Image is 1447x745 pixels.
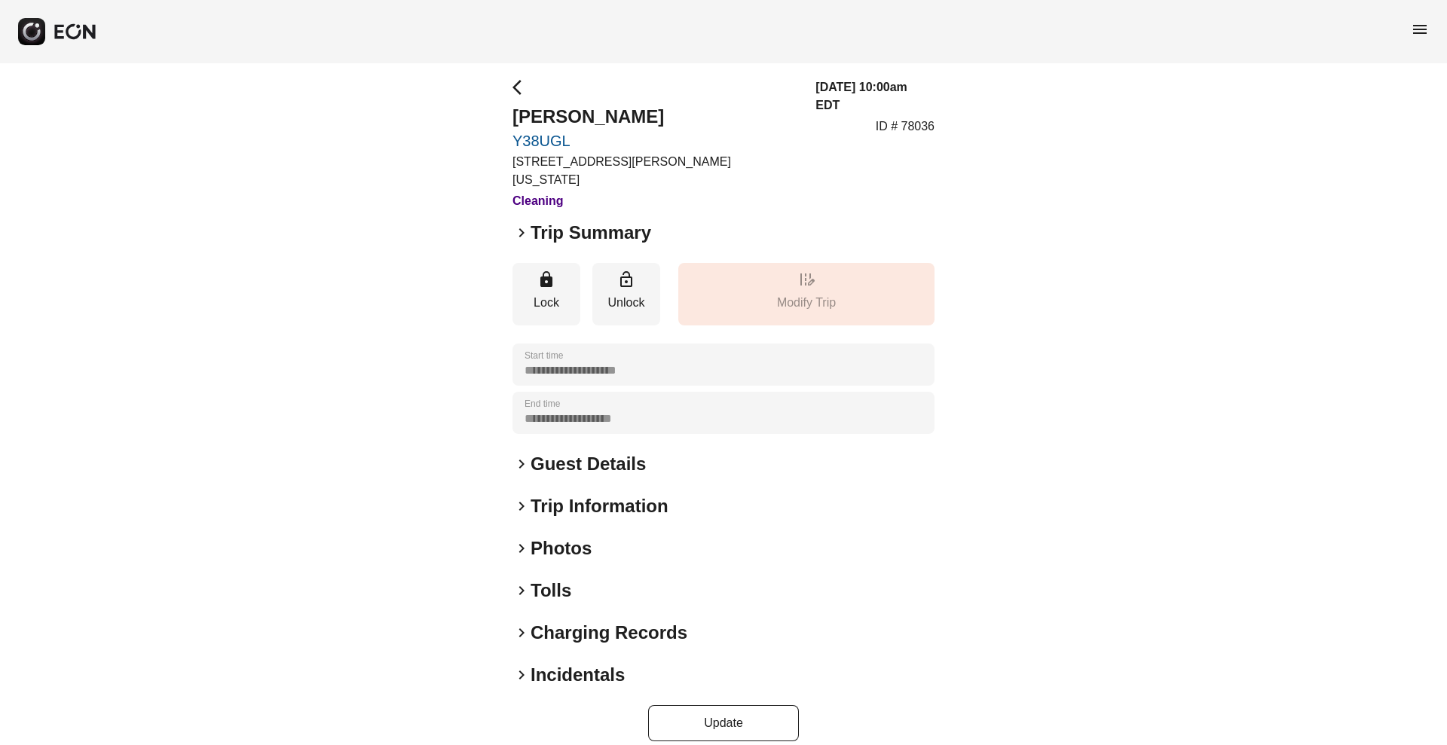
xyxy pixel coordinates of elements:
p: Unlock [600,294,653,312]
span: keyboard_arrow_right [512,582,531,600]
span: keyboard_arrow_right [512,455,531,473]
span: arrow_back_ios [512,78,531,96]
h2: Tolls [531,579,571,603]
span: keyboard_arrow_right [512,666,531,684]
h2: Photos [531,536,592,560]
button: Lock [512,263,580,325]
h2: Incidentals [531,663,625,687]
span: keyboard_arrow_right [512,497,531,515]
p: [STREET_ADDRESS][PERSON_NAME][US_STATE] [512,153,797,189]
h2: Trip Summary [531,221,651,245]
span: keyboard_arrow_right [512,624,531,642]
h2: [PERSON_NAME] [512,105,797,129]
a: Y38UGL [512,132,797,150]
button: Update [648,705,799,741]
h2: Trip Information [531,494,668,518]
span: keyboard_arrow_right [512,539,531,557]
span: lock [537,270,555,289]
p: ID # 78036 [876,118,935,136]
span: lock_open [617,270,635,289]
h2: Charging Records [531,621,687,645]
span: menu [1411,20,1429,38]
h3: Cleaning [512,192,797,210]
span: keyboard_arrow_right [512,224,531,242]
h2: Guest Details [531,452,646,476]
button: Unlock [592,263,660,325]
h3: [DATE] 10:00am EDT [815,78,935,114]
p: Lock [520,294,573,312]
